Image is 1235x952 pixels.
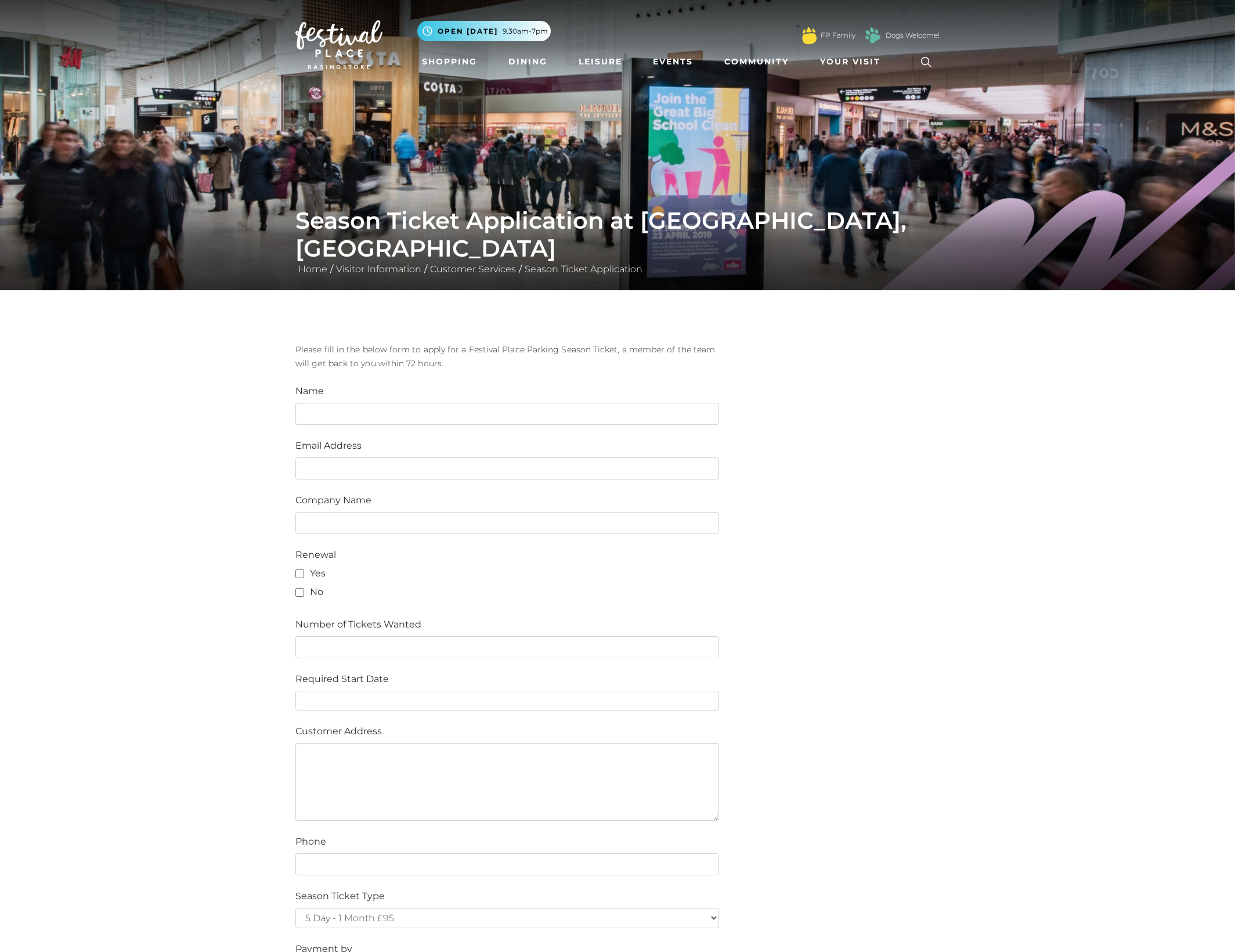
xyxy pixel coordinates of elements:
[648,51,698,73] a: Events
[333,264,424,275] a: Visitor Information
[295,548,336,562] label: Renewal
[295,618,421,632] label: Number of Tickets Wanted
[295,672,389,686] label: Required Start Date
[504,51,552,73] a: Dining
[522,264,645,275] a: Season Ticket Application
[295,384,324,398] label: Name
[720,51,793,73] a: Community
[417,51,482,73] a: Shopping
[821,30,855,41] a: FP Family
[295,207,940,262] h1: Season Ticket Application at [GEOGRAPHIC_DATA], [GEOGRAPHIC_DATA]
[438,26,498,37] span: Open [DATE]
[295,264,330,275] a: Home
[295,835,326,849] label: Phone
[417,21,551,41] button: Open [DATE] 9.30am-7pm
[427,264,519,275] a: Customer Services
[295,439,362,453] label: Email Address
[295,889,385,903] label: Season Ticket Type
[295,342,719,370] p: Please fill in the below form to apply for a Festival Place Parking Season Ticket, a member of th...
[574,51,627,73] a: Leisure
[820,56,880,68] span: Your Visit
[295,567,326,580] label: Yes
[287,207,948,276] div: / / /
[503,26,548,37] span: 9.30am-7pm
[295,493,371,507] label: Company Name
[886,30,940,41] a: Dogs Welcome!
[295,585,323,599] label: No
[295,724,382,738] label: Customer Address
[815,51,891,73] a: Your Visit
[295,20,382,69] img: Festival Place Logo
